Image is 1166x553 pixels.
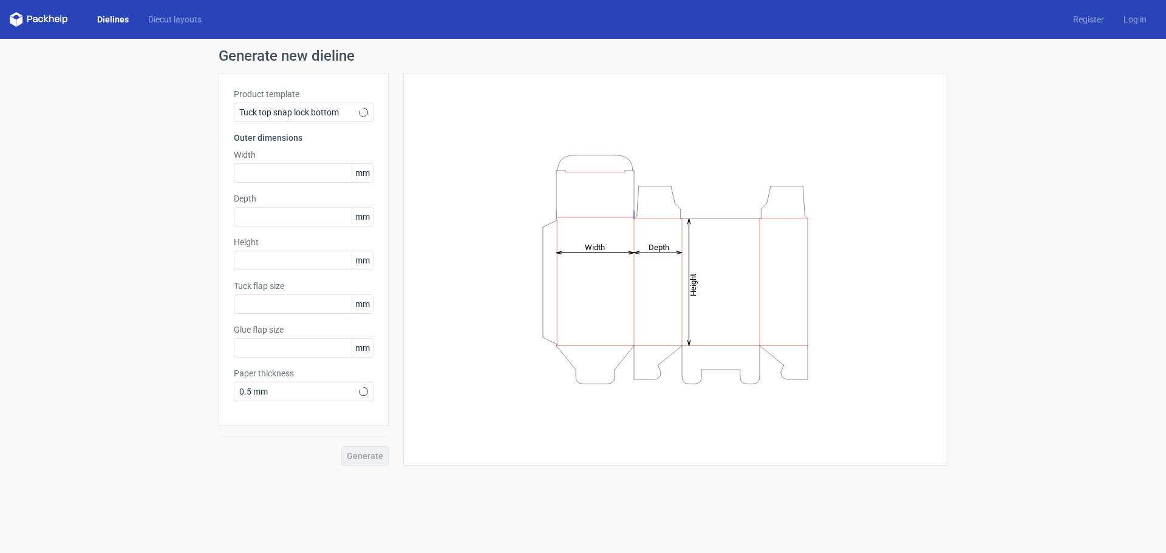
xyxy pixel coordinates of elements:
a: Dielines [87,13,138,25]
span: mm [352,339,373,357]
span: mm [352,208,373,226]
label: Product template [234,88,373,100]
label: Paper thickness [234,367,373,379]
span: 0.5 mm [239,385,359,398]
span: Tuck top snap lock bottom [239,106,359,118]
span: mm [352,251,373,270]
label: Glue flap size [234,324,373,336]
a: Diecut layouts [138,13,211,25]
label: Depth [234,192,373,205]
label: Width [234,149,373,161]
label: Height [234,236,373,248]
span: mm [352,295,373,313]
label: Tuck flap size [234,280,373,292]
h3: Outer dimensions [234,132,373,144]
a: Log in [1114,13,1156,25]
a: Register [1063,13,1114,25]
tspan: Width [585,242,605,251]
tspan: Depth [649,242,669,251]
span: mm [352,164,373,182]
h1: Generate new dieline [219,49,947,63]
tspan: Height [689,273,698,296]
